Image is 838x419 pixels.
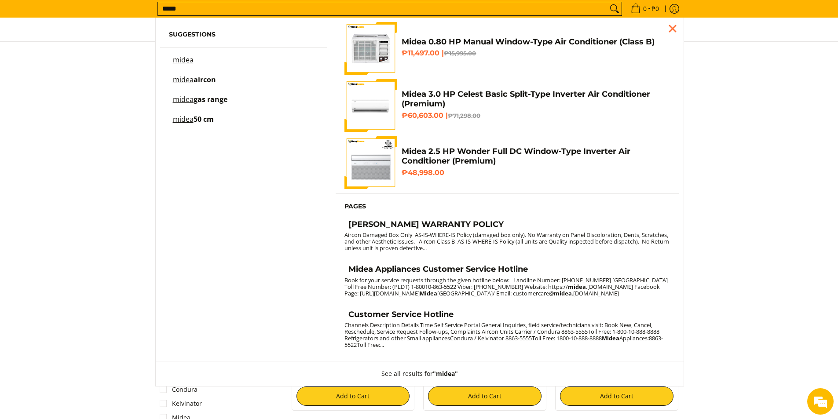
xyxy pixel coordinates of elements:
strong: Midea [602,334,619,342]
div: Chat with us now [46,49,148,61]
h4: Midea Appliances Customer Service Hotline [348,264,528,274]
h4: Midea 3.0 HP Celest Basic Split-Type Inverter Air Conditioner (Premium) [402,89,670,109]
h4: [PERSON_NAME] WARRANTY POLICY [348,219,504,230]
a: Midea 0.80 HP Manual Window-Type Air Conditioner (Class B) Midea 0.80 HP Manual Window-Type Air C... [344,22,670,75]
h6: ₱60,603.00 | [402,111,670,120]
a: https://mangkosme.com/products/midea-wonder-2-5hp-window-type-inverter-aircon-premium Midea 2.5 H... [344,136,670,189]
img: Midea 0.80 HP Manual Window-Type Air Conditioner (Class B) [344,22,397,75]
textarea: Type your message and hit 'Enter' [4,240,168,271]
h6: ₱48,998.00 [402,168,670,177]
a: [PERSON_NAME] WARRANTY POLICY [344,219,670,232]
span: ₱0 [650,6,660,12]
span: • [628,4,662,14]
div: Minimize live chat window [144,4,165,26]
strong: "midea" [433,369,458,378]
button: Add to Cart [296,386,410,406]
mark: midea [173,75,194,84]
button: Add to Cart [428,386,542,406]
img: https://mangkosme.com/products/midea-wonder-2-5hp-window-type-inverter-aircon-premium [344,136,397,189]
a: Condura [160,383,198,397]
a: Kelvinator [160,397,202,411]
mark: midea [173,95,194,104]
a: midea gas range [169,96,318,112]
span: We're online! [51,111,121,200]
h4: Midea 2.5 HP Wonder Full DC Window-Type Inverter Air Conditioner (Premium) [402,146,670,166]
div: Close pop up [666,22,679,35]
small: Channels Description Details Time Self Service Portal General Inquiries, field service/technician... [344,321,663,349]
strong: midea [554,289,572,297]
small: Book for your service requests through the given hotline below: Landline Number: [PHONE_NUMBER] [... [344,276,668,297]
a: Midea Appliances Customer Service Hotline [344,264,670,277]
button: See all results for"midea" [373,361,467,386]
h6: Suggestions [169,31,318,39]
button: Search [607,2,622,15]
p: midea gas range [173,96,227,112]
a: midea aircon [169,77,318,92]
button: Add to Cart [560,386,673,406]
h6: Pages [344,203,670,211]
img: Midea 3.0 HP Celest Basic Split-Type Inverter Air Conditioner (Premium) [344,79,397,132]
small: Aircon Damaged Box Only AS-IS-WHERE-IS Policy (damaged box only). No Warranty on Panel Discolorat... [344,231,669,252]
p: midea aircon [173,77,216,92]
span: 0 [642,6,648,12]
span: 50 cm [194,114,214,124]
h4: Midea 0.80 HP Manual Window-Type Air Conditioner (Class B) [402,37,670,47]
strong: midea [568,283,586,291]
a: midea 50 cm [169,116,318,131]
mark: midea [173,55,194,65]
h6: ₱11,497.00 | [402,49,670,58]
p: midea [173,57,194,72]
mark: midea [173,114,194,124]
del: ₱15,995.00 [444,50,476,57]
a: midea [169,57,318,72]
del: ₱71,298.00 [448,112,480,119]
a: Customer Service Hotline [344,310,670,322]
span: gas range [194,95,227,104]
span: aircon [194,75,216,84]
strong: Midea [420,289,437,297]
h4: Customer Service Hotline [348,310,454,320]
a: Midea 3.0 HP Celest Basic Split-Type Inverter Air Conditioner (Premium) Midea 3.0 HP Celest Basic... [344,79,670,132]
p: midea 50 cm [173,116,214,131]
